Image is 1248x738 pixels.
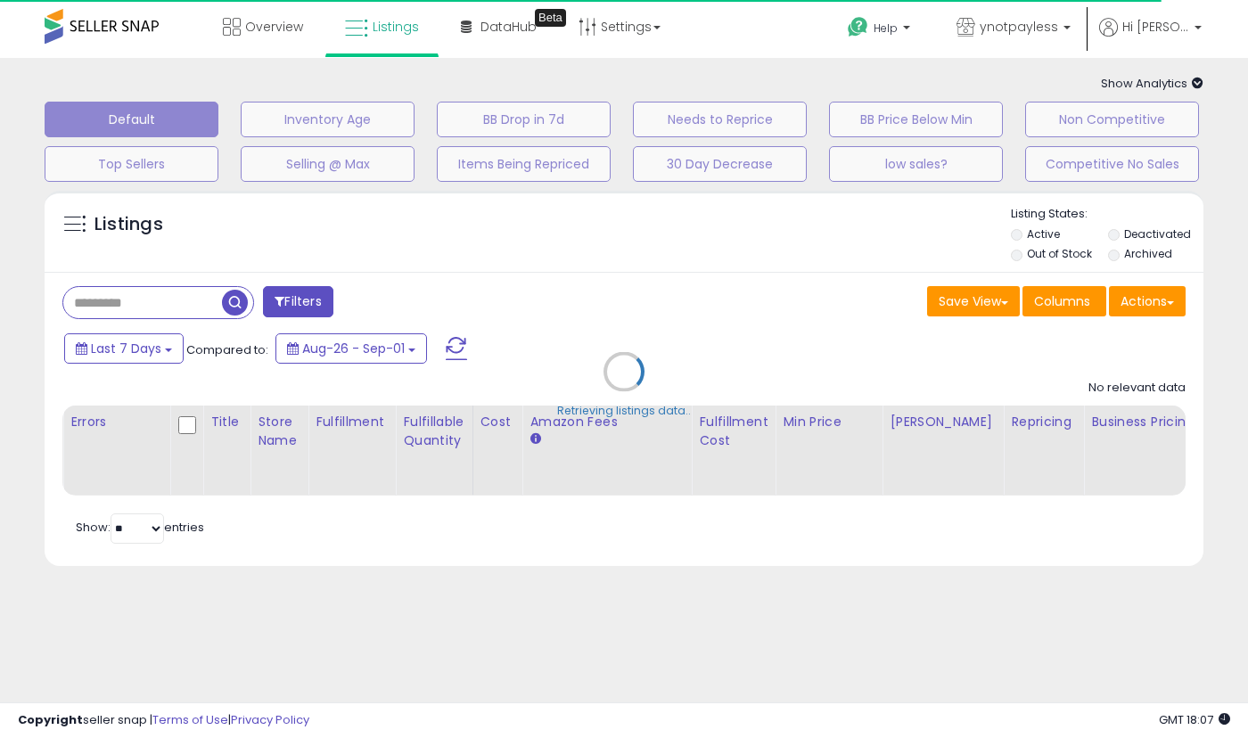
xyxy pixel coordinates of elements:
[245,18,303,36] span: Overview
[437,102,611,137] button: BB Drop in 7d
[45,102,218,137] button: Default
[535,9,566,27] div: Tooltip anchor
[18,711,83,728] strong: Copyright
[1025,102,1199,137] button: Non Competitive
[633,146,807,182] button: 30 Day Decrease
[1159,711,1230,728] span: 2025-09-9 18:07 GMT
[833,3,928,58] a: Help
[152,711,228,728] a: Terms of Use
[45,146,218,182] button: Top Sellers
[557,403,691,419] div: Retrieving listings data..
[633,102,807,137] button: Needs to Reprice
[874,20,898,36] span: Help
[980,18,1058,36] span: ynotpayless
[437,146,611,182] button: Items Being Repriced
[480,18,537,36] span: DataHub
[1101,75,1203,92] span: Show Analytics
[1099,18,1202,58] a: Hi [PERSON_NAME]
[847,16,869,38] i: Get Help
[829,146,1003,182] button: low sales?
[231,711,309,728] a: Privacy Policy
[241,102,415,137] button: Inventory Age
[241,146,415,182] button: Selling @ Max
[18,712,309,729] div: seller snap | |
[1025,146,1199,182] button: Competitive No Sales
[373,18,419,36] span: Listings
[1122,18,1189,36] span: Hi [PERSON_NAME]
[829,102,1003,137] button: BB Price Below Min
